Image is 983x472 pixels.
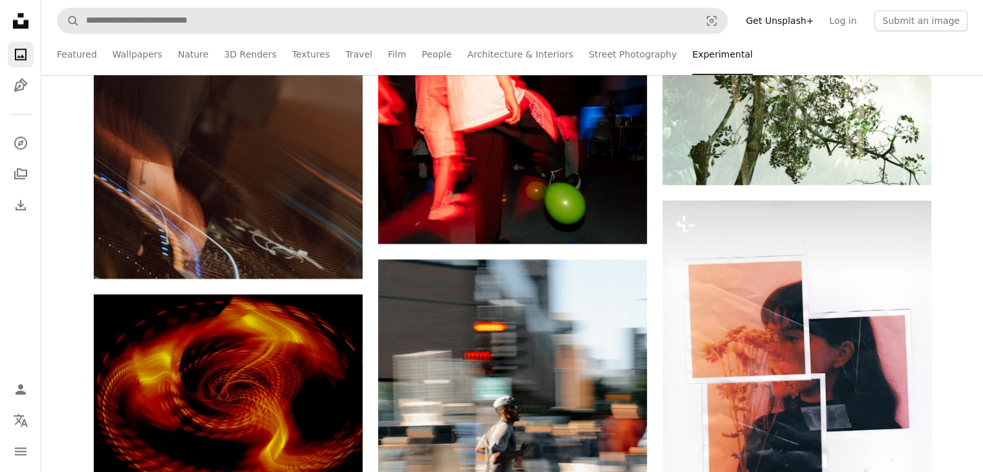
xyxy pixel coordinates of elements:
[378,148,647,160] a: Green balloon floats near people at party
[8,8,34,36] a: Home — Unsplash
[422,34,452,75] a: People
[662,10,931,185] img: Lush green tree branches in a misty forest.
[8,161,34,187] a: Collections
[662,91,931,103] a: Lush green tree branches in a misty forest.
[738,10,821,31] a: Get Unsplash+
[8,41,34,67] a: Photos
[467,34,573,75] a: Architecture & Interiors
[292,34,330,75] a: Textures
[112,34,162,75] a: Wallpapers
[8,407,34,433] button: Language
[224,34,277,75] a: 3D Renders
[821,10,864,31] a: Log in
[8,438,34,464] button: Menu
[378,65,647,244] img: Green balloon floats near people at party
[662,379,931,391] a: Person holding flowers near three polaroid photos
[8,192,34,218] a: Download History
[388,34,406,75] a: Film
[94,387,363,398] a: Fiery vortex with glowing yellow and red patterns
[94,70,363,82] a: Man with blurred motion effect at a dj booth
[874,10,967,31] button: Submit an image
[8,376,34,402] a: Log in / Sign up
[57,8,728,34] form: Find visuals sitewide
[8,72,34,98] a: Illustrations
[378,455,647,466] a: Man running across a blurred city street
[57,34,97,75] a: Featured
[178,34,208,75] a: Nature
[345,34,372,75] a: Travel
[696,8,727,33] button: Visual search
[589,34,677,75] a: Street Photography
[8,130,34,156] a: Explore
[58,8,79,33] button: Search Unsplash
